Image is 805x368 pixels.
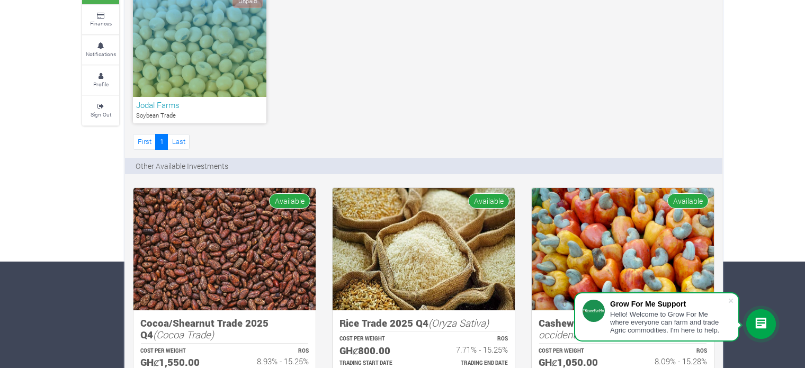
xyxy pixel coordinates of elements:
[532,188,714,310] img: growforme image
[82,66,119,95] a: Profile
[339,360,414,367] p: Estimated Trading Start Date
[539,317,707,341] h5: Cashew Trade 2025 Q4
[339,317,508,329] h5: Rice Trade 2025 Q4
[133,134,156,149] a: First
[167,134,190,149] a: Last
[153,328,214,341] i: (Cocoa Trade)
[433,345,508,354] h6: 7.71% - 15.25%
[539,316,699,342] i: (Anacardium occidentale)
[433,335,508,343] p: ROS
[82,96,119,125] a: Sign Out
[155,134,168,149] a: 1
[468,193,509,209] span: Available
[610,300,728,308] div: Grow For Me Support
[133,188,316,310] img: growforme image
[428,316,489,329] i: (Oryza Sativa)
[339,345,414,357] h5: GHȼ800.00
[82,35,119,65] a: Notifications
[91,111,111,118] small: Sign Out
[632,356,707,366] h6: 8.09% - 15.28%
[136,160,228,172] p: Other Available Investments
[140,347,215,355] p: COST PER WEIGHT
[667,193,709,209] span: Available
[269,193,310,209] span: Available
[93,80,109,88] small: Profile
[610,310,728,334] div: Hello! Welcome to Grow For Me where everyone can farm and trade Agric commodities. I'm here to help.
[234,347,309,355] p: ROS
[133,134,190,149] nav: Page Navigation
[86,50,116,58] small: Notifications
[90,20,112,27] small: Finances
[140,317,309,341] h5: Cocoa/Shearnut Trade 2025 Q4
[136,111,263,120] p: Soybean Trade
[136,100,263,110] h6: Jodal Farms
[632,347,707,355] p: ROS
[539,347,613,355] p: COST PER WEIGHT
[82,5,119,34] a: Finances
[333,188,515,310] img: growforme image
[433,360,508,367] p: Estimated Trading End Date
[339,335,414,343] p: COST PER WEIGHT
[234,356,309,366] h6: 8.93% - 15.25%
